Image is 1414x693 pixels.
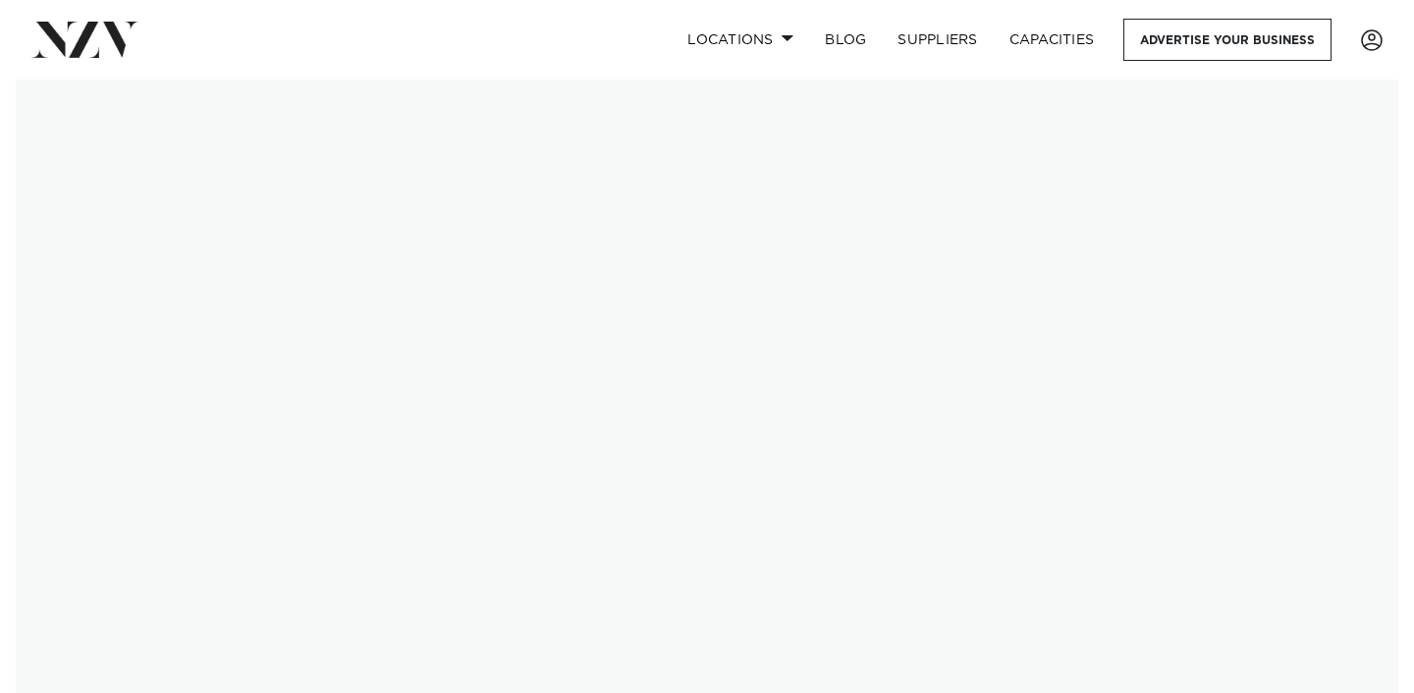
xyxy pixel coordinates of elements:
a: Locations [672,19,809,61]
a: BLOG [809,19,882,61]
a: Advertise your business [1123,19,1332,61]
a: Capacities [994,19,1111,61]
a: SUPPLIERS [882,19,993,61]
img: nzv-logo.png [31,22,138,57]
